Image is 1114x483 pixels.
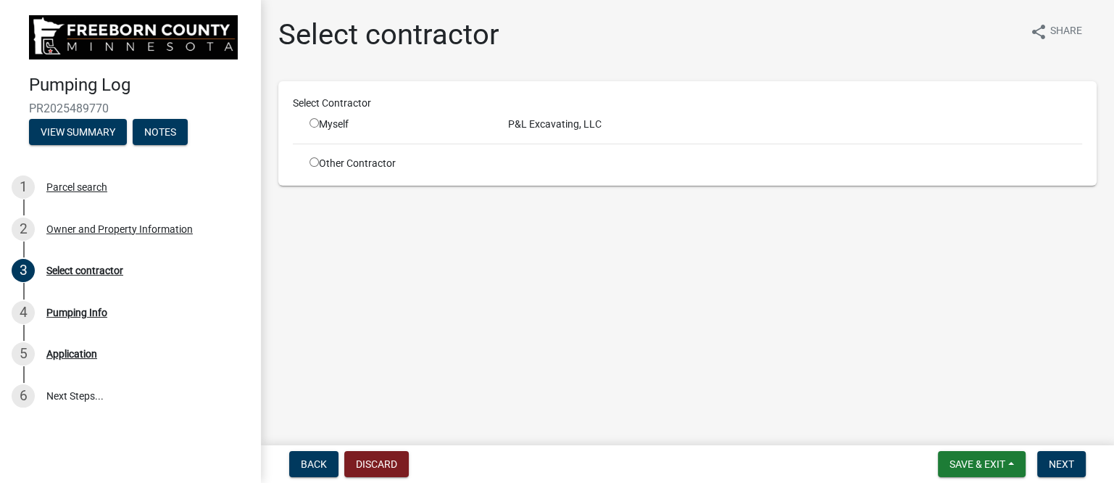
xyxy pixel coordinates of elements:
div: Application [46,349,97,359]
div: Other Contractor [299,156,497,171]
div: Myself [309,117,486,132]
div: 5 [12,342,35,366]
span: Back [301,458,327,470]
div: 3 [12,259,35,282]
button: Discard [344,451,409,477]
button: Next [1037,451,1086,477]
span: Share [1050,23,1082,41]
i: share [1030,23,1047,41]
button: Save & Exit [938,451,1026,477]
div: 1 [12,176,35,199]
img: Freeborn County, Minnesota [29,15,238,59]
div: P&L Excavating, LLC [497,117,1093,132]
div: Select contractor [46,265,123,276]
h4: Pumping Log [29,75,249,96]
span: PR2025489770 [29,102,232,115]
div: Parcel search [46,182,107,192]
wm-modal-confirm: Notes [133,127,188,139]
wm-modal-confirm: Summary [29,127,127,139]
div: 6 [12,384,35,408]
button: shareShare [1018,17,1094,46]
div: Select Contractor [282,96,1093,111]
span: Next [1049,458,1074,470]
div: Pumping Info [46,307,107,318]
div: 4 [12,301,35,324]
span: Save & Exit [949,458,1005,470]
button: View Summary [29,119,127,145]
div: 2 [12,218,35,241]
button: Back [289,451,338,477]
h1: Select contractor [278,17,499,52]
button: Notes [133,119,188,145]
div: Owner and Property Information [46,224,193,234]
